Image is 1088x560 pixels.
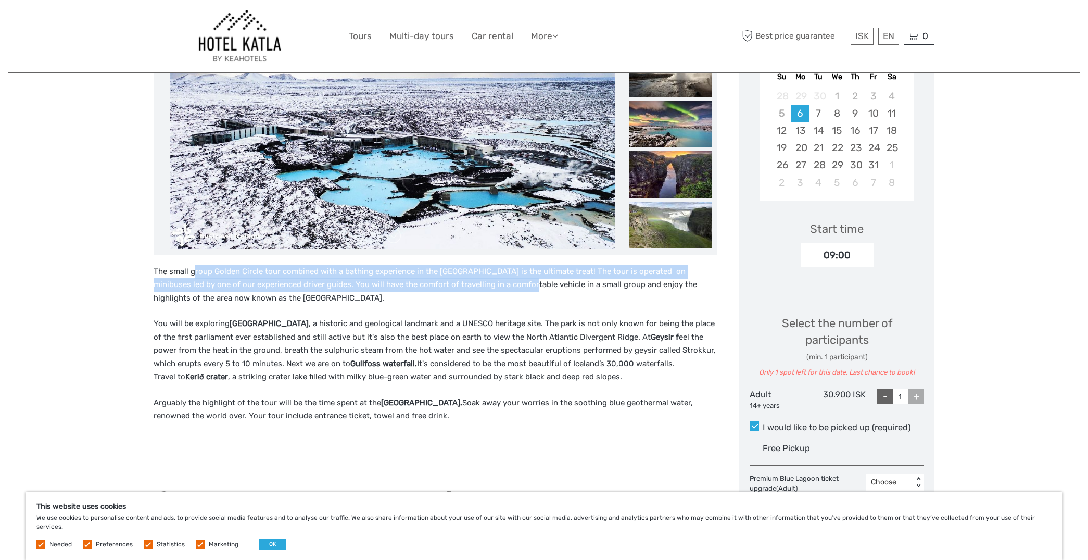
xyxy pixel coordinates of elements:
[773,70,791,84] div: Su
[914,477,923,488] div: < >
[381,398,462,407] strong: [GEOGRAPHIC_DATA].
[809,122,828,139] div: Choose Tuesday, October 14th, 2025
[921,31,930,41] span: 0
[882,88,901,105] div: Not available Saturday, October 4th, 2025
[750,401,808,411] div: 14+ years
[773,105,791,122] div: Not available Sunday, October 5th, 2025
[791,88,809,105] div: Not available Monday, September 29th, 2025
[763,443,810,453] span: Free Pickup
[629,101,712,147] img: 78f1bb707dad47c09db76e797c3c6590_slider_thumbnail.jpeg
[791,156,809,173] div: Choose Monday, October 27th, 2025
[828,88,846,105] div: Not available Wednesday, October 1st, 2025
[26,492,1062,560] div: We use cookies to personalise content and ads, to provide social media features and to analyse ou...
[763,88,910,191] div: month 2025-10
[739,28,848,45] span: Best price guarantee
[472,29,513,44] a: Car rental
[882,70,901,84] div: Sa
[154,265,717,305] p: The small group Golden Circle tour combined with a bathing experience in the [GEOGRAPHIC_DATA] is...
[750,474,866,504] div: Premium Blue Lagoon ticket upgrade (Adult)
[154,396,717,423] p: Arguably the highlight of the tour will be the time spent at the Soak away your worries in the so...
[809,88,828,105] div: Not available Tuesday, September 30th, 2025
[389,29,454,44] a: Multi-day tours
[846,105,864,122] div: Choose Thursday, October 9th, 2025
[447,489,718,499] h5: Tags
[791,139,809,156] div: Choose Monday, October 20th, 2025
[773,122,791,139] div: Choose Sunday, October 12th, 2025
[846,156,864,173] div: Choose Thursday, October 30th, 2025
[855,31,869,41] span: ISK
[629,151,712,198] img: cab6d99a5bd74912b036808e1cb13ef3_slider_thumbnail.jpeg
[809,156,828,173] div: Choose Tuesday, October 28th, 2025
[877,389,893,404] div: -
[846,70,864,84] div: Th
[791,174,809,191] div: Choose Monday, November 3rd, 2025
[878,28,899,45] div: EN
[750,389,808,410] div: Adult
[809,139,828,156] div: Choose Tuesday, October 21st, 2025
[864,122,882,139] div: Choose Friday, October 17th, 2025
[791,105,809,122] div: Choose Monday, October 6th, 2025
[809,105,828,122] div: Choose Tuesday, October 7th, 2025
[773,88,791,105] div: Not available Sunday, September 28th, 2025
[773,174,791,191] div: Choose Sunday, November 2nd, 2025
[846,139,864,156] div: Choose Thursday, October 23rd, 2025
[882,156,901,173] div: Choose Saturday, November 1st, 2025
[49,540,72,549] label: Needed
[882,105,901,122] div: Choose Saturday, October 11th, 2025
[773,156,791,173] div: Choose Sunday, October 26th, 2025
[828,174,846,191] div: Choose Wednesday, November 5th, 2025
[908,389,924,404] div: +
[828,122,846,139] div: Choose Wednesday, October 15th, 2025
[791,70,809,84] div: Mo
[350,359,417,368] strong: Gullfoss waterfall.
[864,88,882,105] div: Not available Friday, October 3rd, 2025
[531,29,558,44] a: More
[230,319,309,328] strong: [GEOGRAPHIC_DATA]
[185,372,228,381] strong: Kerið crater
[154,317,717,384] p: You will be exploring , a historic and geological landmark and a UNESCO heritage site. The park i...
[828,156,846,173] div: Choose Wednesday, October 29th, 2025
[629,202,712,248] img: 76eb495e1aed4192a316e241461509b3_slider_thumbnail.jpeg
[864,70,882,84] div: Fr
[651,332,679,342] strong: Geysir f
[197,8,283,65] img: 462-d497edbe-725d-445a-8006-b08859142f12_logo_big.jpg
[882,174,901,191] div: Choose Saturday, November 8th, 2025
[96,540,133,549] label: Preferences
[750,421,924,434] label: I would like to be picked up (required)
[846,174,864,191] div: Choose Thursday, November 6th, 2025
[864,174,882,191] div: Choose Friday, November 7th, 2025
[828,139,846,156] div: Choose Wednesday, October 22nd, 2025
[882,122,901,139] div: Choose Saturday, October 18th, 2025
[871,477,908,488] div: Choose
[846,122,864,139] div: Choose Thursday, October 16th, 2025
[809,174,828,191] div: Choose Tuesday, November 4th, 2025
[791,122,809,139] div: Choose Monday, October 13th, 2025
[36,502,1052,511] h5: This website uses cookies
[864,105,882,122] div: Choose Friday, October 10th, 2025
[828,70,846,84] div: We
[808,389,866,410] div: 30.900 ISK
[801,243,874,267] div: 09:00
[157,540,185,549] label: Statistics
[750,352,924,363] div: (min. 1 participant)
[629,50,712,97] img: 6e04dd7c0e4d4fc499d456a8b0d64eb9_slider_thumbnail.jpeg
[864,139,882,156] div: Choose Friday, October 24th, 2025
[750,315,924,378] div: Select the number of participants
[882,139,901,156] div: Choose Saturday, October 25th, 2025
[864,156,882,173] div: Choose Friday, October 31st, 2025
[846,88,864,105] div: Not available Thursday, October 2nd, 2025
[809,70,828,84] div: Tu
[810,221,864,237] div: Start time
[773,139,791,156] div: Choose Sunday, October 19th, 2025
[209,540,238,549] label: Marketing
[750,368,924,378] div: Only 1 spot left for this date. Last chance to book!
[259,539,286,550] button: OK
[349,29,372,44] a: Tours
[828,105,846,122] div: Choose Wednesday, October 8th, 2025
